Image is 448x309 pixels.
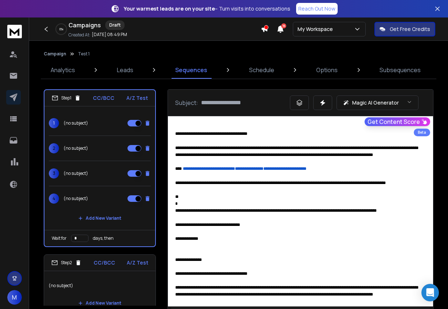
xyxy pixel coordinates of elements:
img: logo [7,25,22,38]
p: My Workspace [298,26,336,33]
p: (no subject) [48,275,151,296]
button: M [7,290,22,305]
p: Subject: [175,98,198,107]
div: Open Intercom Messenger [421,284,439,301]
div: Beta [414,129,430,136]
p: Subsequences [380,66,421,74]
a: Subsequences [375,61,425,79]
span: 1 [49,118,59,128]
p: Reach Out Now [298,5,335,12]
button: Magic AI Generator [337,95,418,110]
p: Test 1 [78,51,90,57]
p: Sequences [175,66,207,74]
a: Options [312,61,342,79]
div: Step 2 [51,259,82,266]
span: 4 [49,193,59,204]
strong: Your warmest leads are on your site [124,5,215,12]
p: CC/BCC [93,94,114,102]
button: Get Free Credits [374,22,435,36]
p: CC/BCC [94,259,115,266]
p: (no subject) [63,171,88,176]
div: Step 1 [52,95,81,101]
p: (no subject) [63,196,88,202]
p: Magic AI Generator [352,99,399,106]
p: Created At: [68,32,90,38]
p: A/Z Test [127,259,148,266]
span: 3 [49,168,59,179]
div: Draft [105,20,125,30]
p: Options [316,66,338,74]
li: Step1CC/BCCA/Z Test1(no subject)2(no subject)3(no subject)4(no subject)Add New VariantWait forday... [44,89,156,247]
p: A/Z Test [126,94,148,102]
a: Schedule [245,61,279,79]
span: 16 [281,23,286,28]
p: 0 % [59,27,63,31]
button: Campaign [44,51,66,57]
span: 2 [49,143,59,153]
p: Get Free Credits [390,26,430,33]
p: Wait for [52,235,67,241]
button: Add New Variant [72,211,127,226]
p: Leads [117,66,133,74]
p: [DATE] 08:49 PM [92,32,127,38]
button: Get Content Score [365,117,430,126]
p: – Turn visits into conversations [124,5,290,12]
p: (no subject) [63,120,88,126]
h1: Campaigns [68,21,101,30]
p: Schedule [249,66,274,74]
p: days, then [93,235,114,241]
a: Leads [113,61,138,79]
a: Sequences [171,61,212,79]
p: (no subject) [63,145,88,151]
a: Reach Out Now [296,3,338,15]
p: Analytics [51,66,75,74]
a: Analytics [46,61,79,79]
